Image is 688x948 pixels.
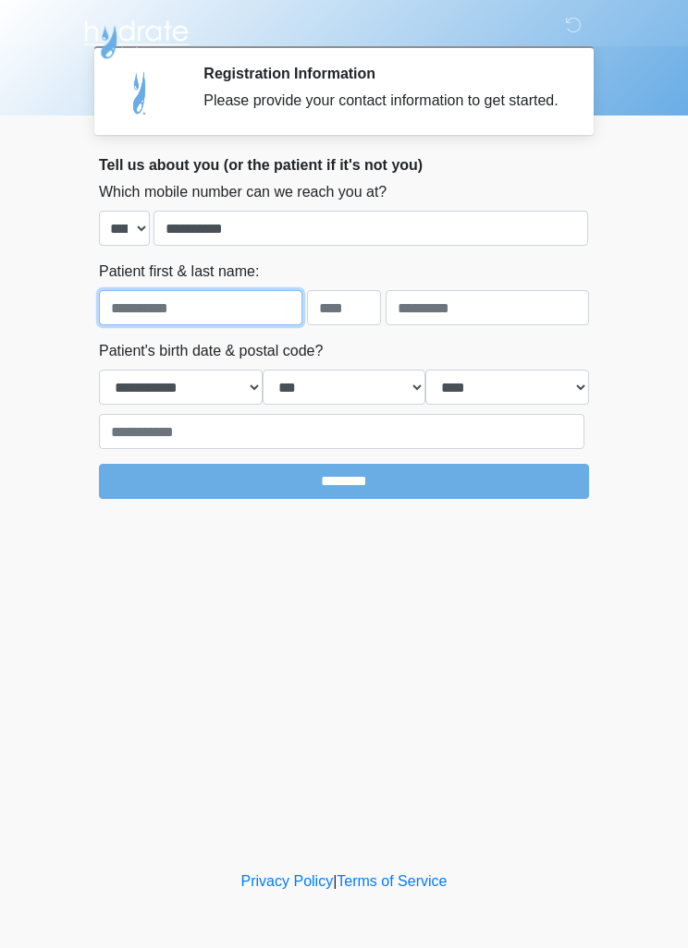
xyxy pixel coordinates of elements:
h2: Tell us about you (or the patient if it's not you) [99,156,589,174]
div: Please provide your contact information to get started. [203,90,561,112]
label: Patient's birth date & postal code? [99,340,323,362]
a: Terms of Service [337,873,447,889]
label: Which mobile number can we reach you at? [99,181,387,203]
label: Patient first & last name: [99,261,259,283]
a: Privacy Policy [241,873,334,889]
a: | [333,873,337,889]
img: Hydrate IV Bar - Chandler Logo [80,14,191,60]
img: Agent Avatar [113,65,168,120]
